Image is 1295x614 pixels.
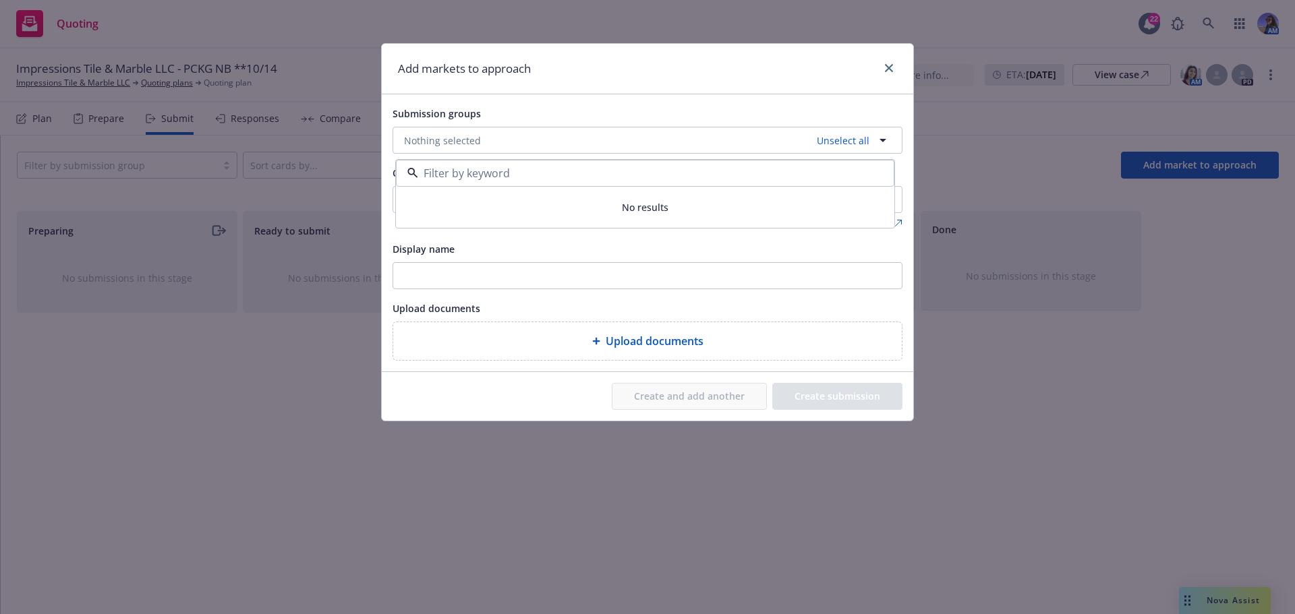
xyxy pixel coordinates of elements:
a: close [881,60,897,76]
h1: Add markets to approach [398,60,531,78]
span: No results [396,187,894,228]
span: Carrier, program administrator, or wholesaler [393,166,604,179]
span: Submission groups [393,107,481,120]
button: Nothing selectedUnselect all [393,127,902,154]
button: Nothing selected [393,186,902,213]
input: Filter by keyword [418,165,867,181]
span: Nothing selected [404,133,481,148]
a: Unselect all [811,133,869,148]
div: Upload documents [393,321,902,361]
span: Upload documents [606,333,703,349]
span: Display name [393,243,455,255]
span: Upload documents [393,302,480,315]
